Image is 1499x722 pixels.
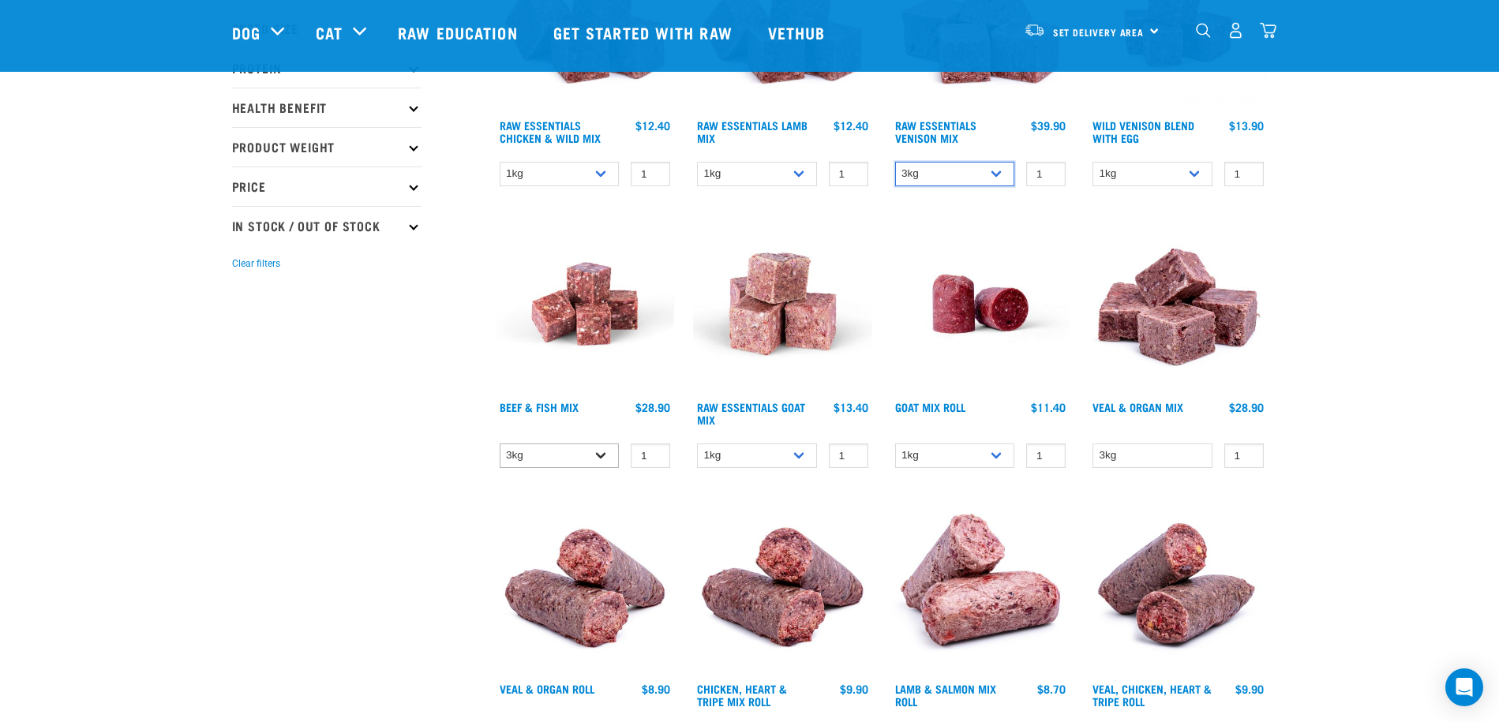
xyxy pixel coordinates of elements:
[834,119,868,132] div: $12.40
[1092,122,1194,140] a: Wild Venison Blend with Egg
[895,404,965,410] a: Goat Mix Roll
[500,122,601,140] a: Raw Essentials Chicken & Wild Mix
[752,1,845,64] a: Vethub
[232,88,422,127] p: Health Benefit
[1037,683,1066,695] div: $8.70
[1224,162,1264,186] input: 1
[1092,686,1212,704] a: Veal, Chicken, Heart & Tripe Roll
[382,1,537,64] a: Raw Education
[496,215,675,394] img: Beef Mackerel 1
[496,496,675,675] img: Veal Organ Mix Roll 01
[697,404,805,422] a: Raw Essentials Goat Mix
[1229,119,1264,132] div: $13.90
[1260,22,1276,39] img: home-icon@2x.png
[635,401,670,413] div: $28.90
[1227,22,1244,39] img: user.png
[891,215,1070,394] img: Raw Essentials Chicken Lamb Beef Bulk Minced Raw Dog Food Roll Unwrapped
[316,21,343,44] a: Cat
[829,443,868,468] input: 1
[232,206,422,245] p: In Stock / Out Of Stock
[1026,443,1066,468] input: 1
[834,401,868,413] div: $13.40
[697,686,787,704] a: Chicken, Heart & Tripe Mix Roll
[232,256,280,271] button: Clear filters
[1224,443,1264,468] input: 1
[697,122,808,140] a: Raw Essentials Lamb Mix
[693,215,872,394] img: Goat M Ix 38448
[500,686,594,691] a: Veal & Organ Roll
[693,496,872,675] img: Chicken Heart Tripe Roll 01
[1089,215,1268,394] img: 1158 Veal Organ Mix 01
[891,496,1070,675] img: 1261 Lamb Salmon Roll 01
[1024,23,1045,37] img: van-moving.png
[895,122,976,140] a: Raw Essentials Venison Mix
[631,443,670,468] input: 1
[631,162,670,186] input: 1
[232,166,422,206] p: Price
[895,686,996,704] a: Lamb & Salmon Mix Roll
[1089,496,1268,675] img: 1263 Chicken Organ Roll 02
[1235,683,1264,695] div: $9.90
[635,119,670,132] div: $12.40
[1092,404,1183,410] a: Veal & Organ Mix
[829,162,868,186] input: 1
[1053,29,1145,35] span: Set Delivery Area
[1031,119,1066,132] div: $39.90
[232,127,422,166] p: Product Weight
[840,683,868,695] div: $9.90
[538,1,752,64] a: Get started with Raw
[1026,162,1066,186] input: 1
[642,683,670,695] div: $8.90
[1445,668,1483,706] div: Open Intercom Messenger
[1229,401,1264,413] div: $28.90
[1031,401,1066,413] div: $11.40
[1196,23,1211,38] img: home-icon-1@2x.png
[500,404,579,410] a: Beef & Fish Mix
[232,21,260,44] a: Dog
